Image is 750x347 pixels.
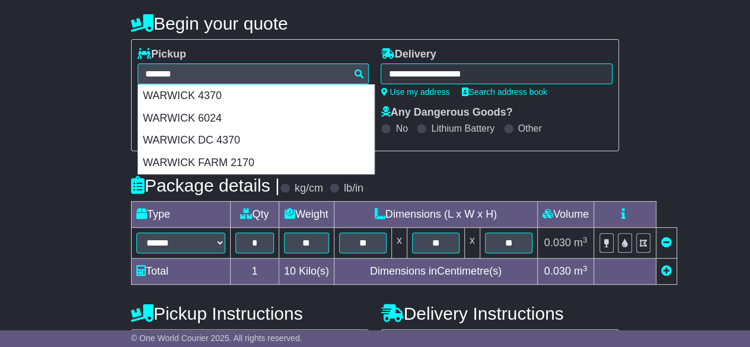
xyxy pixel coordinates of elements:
[381,87,449,97] a: Use my address
[583,264,588,273] sup: 3
[544,265,571,277] span: 0.030
[537,202,593,228] td: Volume
[395,123,407,134] label: No
[344,182,363,195] label: lb/in
[138,48,186,61] label: Pickup
[230,259,279,285] td: 1
[138,129,374,152] div: WARWICK DC 4370
[464,228,480,259] td: x
[661,265,672,277] a: Add new item
[284,265,296,277] span: 10
[131,14,619,33] h4: Begin your quote
[583,235,588,244] sup: 3
[518,123,542,134] label: Other
[431,123,494,134] label: Lithium Battery
[381,106,512,119] label: Any Dangerous Goods?
[334,259,537,285] td: Dimensions in Centimetre(s)
[544,237,571,249] span: 0.030
[131,259,230,285] td: Total
[391,228,407,259] td: x
[138,85,374,107] div: WARWICK 4370
[574,265,588,277] span: m
[131,202,230,228] td: Type
[131,304,369,323] h4: Pickup Instructions
[462,87,547,97] a: Search address book
[381,48,436,61] label: Delivery
[279,259,334,285] td: Kilo(s)
[574,237,588,249] span: m
[131,333,302,343] span: © One World Courier 2025. All rights reserved.
[279,202,334,228] td: Weight
[295,182,323,195] label: kg/cm
[138,107,374,130] div: WARWICK 6024
[131,176,280,195] h4: Package details |
[138,152,374,174] div: WARWICK FARM 2170
[334,202,537,228] td: Dimensions (L x W x H)
[381,304,619,323] h4: Delivery Instructions
[661,237,672,249] a: Remove this item
[230,202,279,228] td: Qty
